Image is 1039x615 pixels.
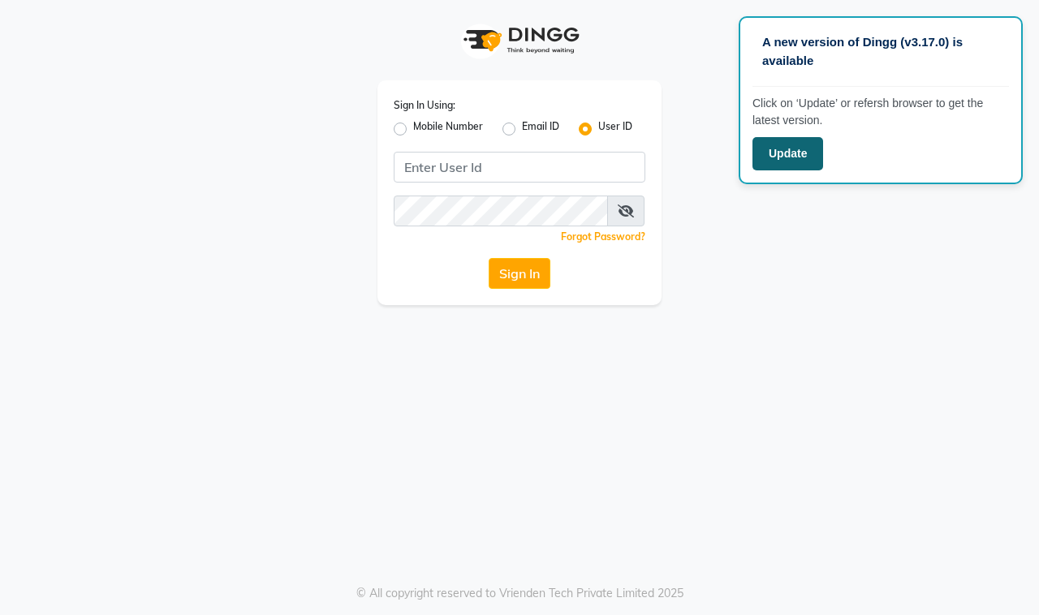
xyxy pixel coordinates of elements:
[762,33,999,70] p: A new version of Dingg (v3.17.0) is available
[561,230,645,243] a: Forgot Password?
[413,119,483,139] label: Mobile Number
[394,196,608,226] input: Username
[522,119,559,139] label: Email ID
[455,16,584,64] img: logo1.svg
[394,98,455,113] label: Sign In Using:
[752,95,1009,129] p: Click on ‘Update’ or refersh browser to get the latest version.
[394,152,645,183] input: Username
[489,258,550,289] button: Sign In
[598,119,632,139] label: User ID
[752,137,823,170] button: Update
